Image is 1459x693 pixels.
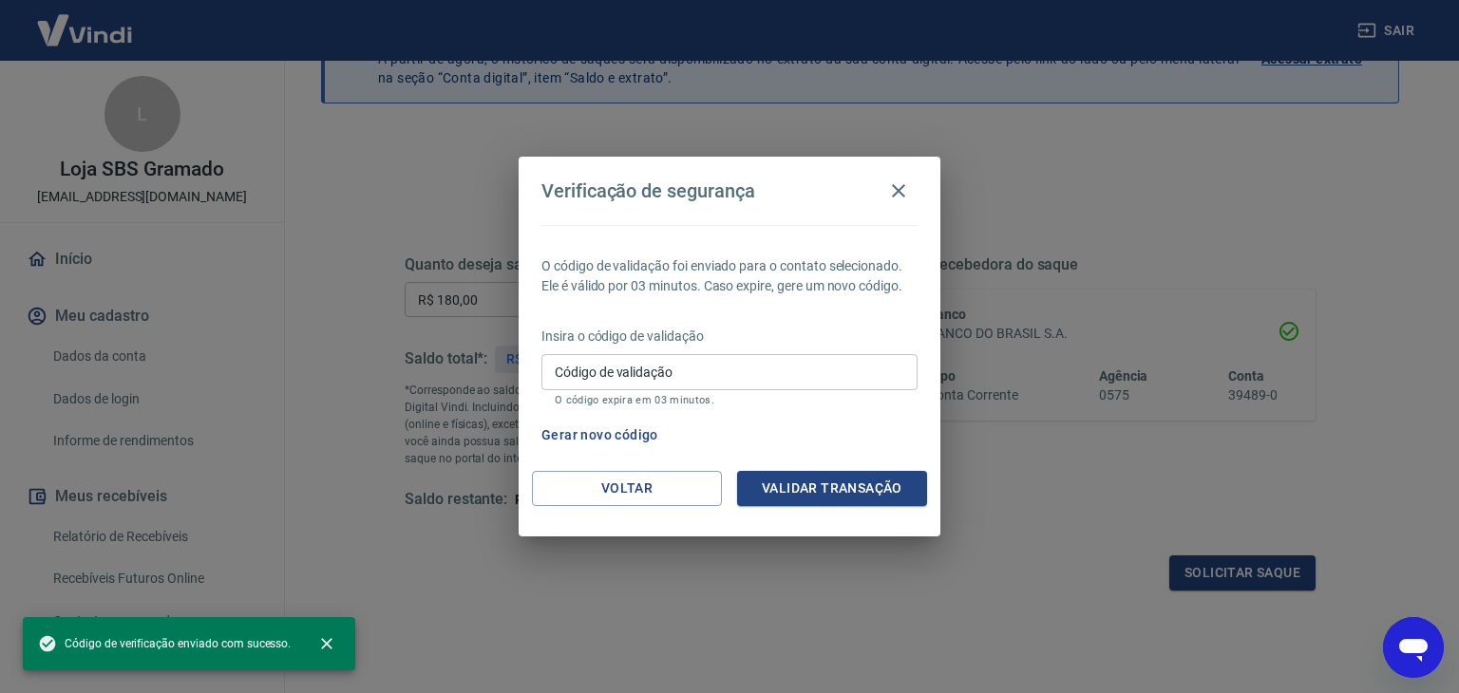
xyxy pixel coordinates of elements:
[737,471,927,506] button: Validar transação
[306,623,348,665] button: close
[541,256,918,296] p: O código de validação foi enviado para o contato selecionado. Ele é válido por 03 minutos. Caso e...
[541,179,755,202] h4: Verificação de segurança
[534,418,666,453] button: Gerar novo código
[555,394,904,406] p: O código expira em 03 minutos.
[541,327,918,346] p: Insira o código de validação
[1383,617,1444,678] iframe: Botão para abrir a janela de mensagens
[532,471,722,506] button: Voltar
[38,634,291,653] span: Código de verificação enviado com sucesso.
